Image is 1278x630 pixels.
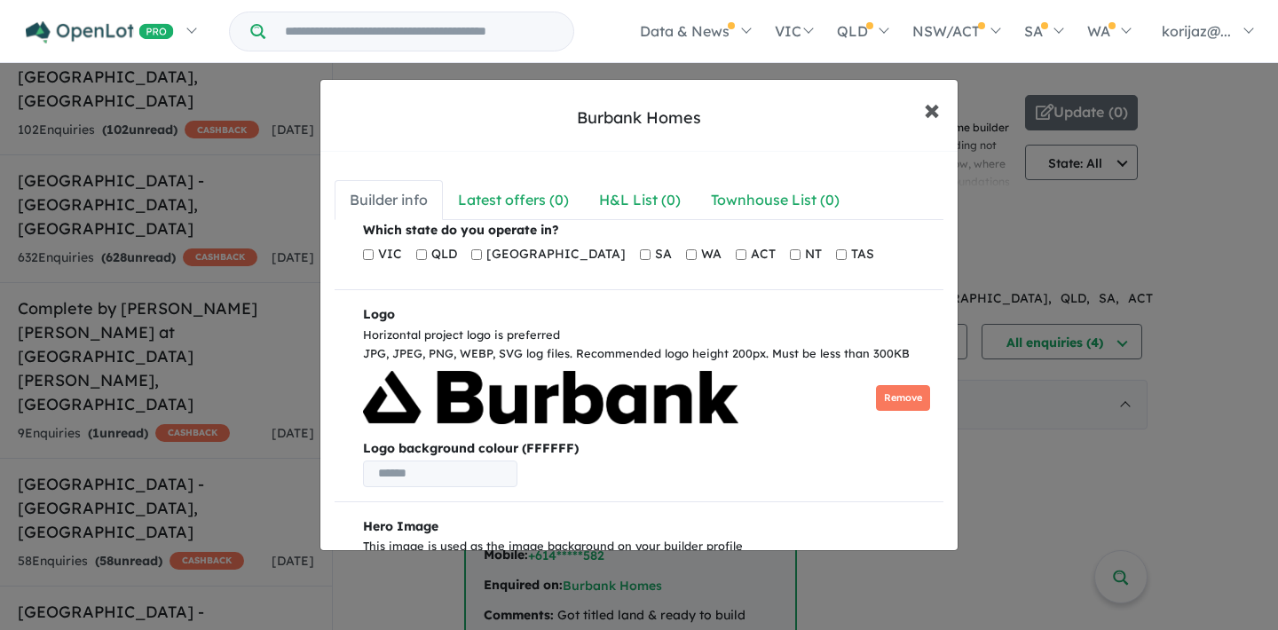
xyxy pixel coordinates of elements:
input: NT [790,241,801,268]
input: SA [640,241,651,268]
button: Remove [876,385,930,411]
div: This image is used as the image background on your builder profile No words allowed in the image.... [363,537,930,614]
div: H&L List ( 0 ) [599,188,681,212]
span: TAS [851,244,874,265]
img: Openlot PRO Logo White [26,21,174,43]
span: ACT [751,244,776,265]
div: Townhouse List ( 0 ) [711,188,840,212]
span: SA [655,244,672,265]
b: Logo [363,306,395,322]
b: Which state do you operate in? [363,222,559,238]
b: Logo background colour (FFFFFF) [363,438,930,460]
input: Try estate name, suburb, builder or developer [269,12,570,51]
img: image-3.png [363,371,738,424]
span: korijaz@... [1162,22,1231,40]
span: QLD [431,244,457,265]
div: Latest offers ( 0 ) [458,188,569,212]
input: TAS [836,241,847,268]
input: ACT [736,241,746,268]
div: Builder info [350,188,428,212]
div: Burbank Homes [577,106,701,130]
input: WA [686,241,697,268]
span: × [924,90,940,128]
div: Horizontal project logo is preferred JPG, JPEG, PNG, WEBP, SVG log files. Recommended logo height... [363,326,930,365]
input: VIC [363,241,374,268]
span: VIC [378,244,402,265]
input: [GEOGRAPHIC_DATA] [471,241,482,268]
b: Hero Image [363,518,438,534]
span: WA [701,244,722,265]
input: QLD [416,241,427,268]
span: NT [805,244,822,265]
span: [GEOGRAPHIC_DATA] [486,244,626,265]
